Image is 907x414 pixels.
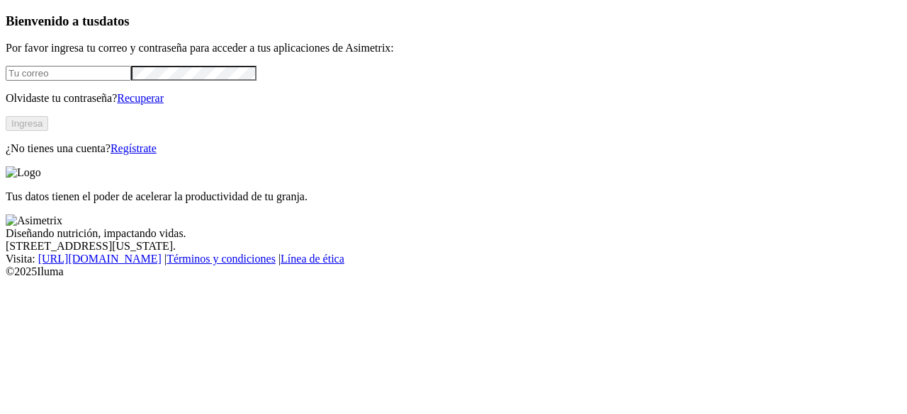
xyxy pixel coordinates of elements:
[6,253,901,265] div: Visita : | |
[99,13,130,28] span: datos
[6,214,62,227] img: Asimetrix
[6,190,901,203] p: Tus datos tienen el poder de acelerar la productividad de tu granja.
[167,253,276,265] a: Términos y condiciones
[6,227,901,240] div: Diseñando nutrición, impactando vidas.
[6,265,901,278] div: © 2025 Iluma
[117,92,164,104] a: Recuperar
[6,66,131,81] input: Tu correo
[6,142,901,155] p: ¿No tienes una cuenta?
[6,42,901,54] p: Por favor ingresa tu correo y contraseña para acceder a tus aplicaciones de Asimetrix:
[38,253,162,265] a: [URL][DOMAIN_NAME]
[6,13,901,29] h3: Bienvenido a tus
[6,116,48,131] button: Ingresa
[111,142,157,154] a: Regístrate
[6,166,41,179] img: Logo
[281,253,344,265] a: Línea de ética
[6,240,901,253] div: [STREET_ADDRESS][US_STATE].
[6,92,901,105] p: Olvidaste tu contraseña?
